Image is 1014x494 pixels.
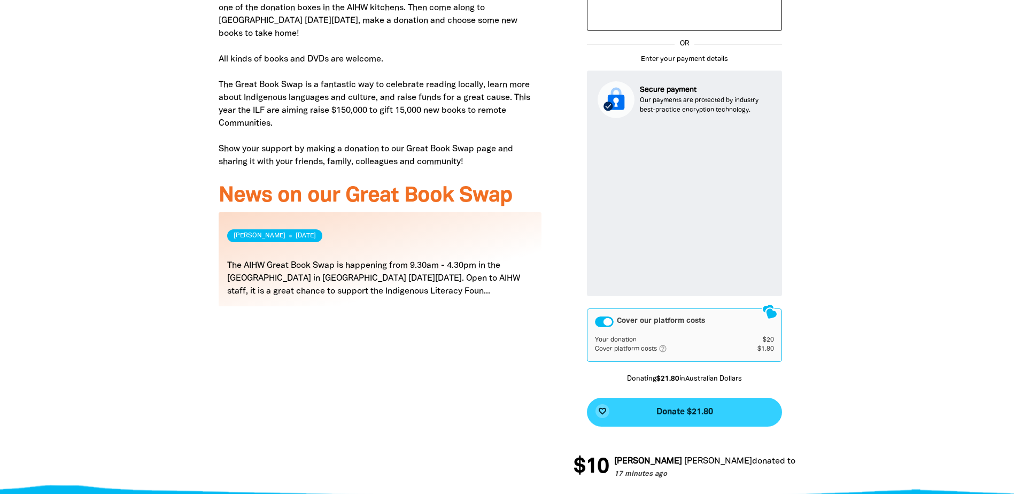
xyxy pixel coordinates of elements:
span: donated to [746,458,789,465]
span: $10 [568,457,603,478]
div: Paginated content [219,212,542,319]
td: Cover platform costs [595,344,741,354]
p: Enter your payment details [587,55,782,65]
i: favorite_border [598,407,607,415]
p: 17 minutes ago [608,469,886,480]
em: [PERSON_NAME] [608,458,676,465]
iframe: Secure payment input frame [595,127,773,288]
button: Cover our platform costs [595,317,614,327]
p: Our payments are protected by industry best-practice encryption technology. [640,96,771,115]
td: $20 [741,336,775,344]
h3: News on our Great Book Swap [219,184,542,208]
em: [PERSON_NAME] [678,458,746,465]
td: Your donation [595,336,741,344]
i: help_outlined [659,344,676,353]
span: Donate $21.80 [656,408,713,416]
p: Secure payment [640,84,771,96]
td: $1.80 [741,344,775,354]
div: Donation stream [574,450,795,484]
p: Donating in Australian Dollars [587,374,782,385]
b: $21.80 [656,376,679,382]
a: AIHW's Great Book Swap [789,458,886,465]
button: favorite_borderDonate $21.80 [587,398,782,427]
p: OR [675,39,694,50]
